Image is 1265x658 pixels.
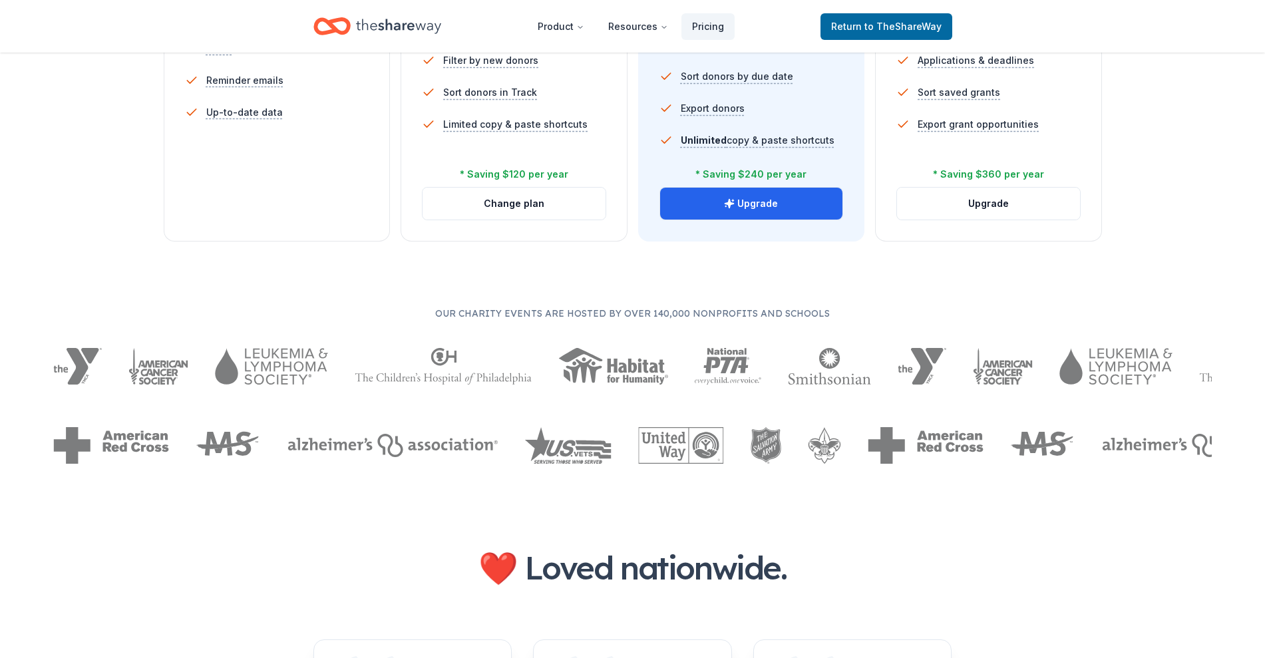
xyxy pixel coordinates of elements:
img: Habitat for Humanity [558,348,668,385]
a: Returnto TheShareWay [820,13,952,40]
img: Boy Scouts of America [808,427,841,464]
div: * Saving $240 per year [695,166,807,182]
h2: ❤️ Loved nationwide. [420,549,846,586]
button: Upgrade [897,188,1080,220]
span: Export grant opportunities [918,116,1039,132]
a: Pricing [681,13,735,40]
span: Sort donors by due date [681,69,793,84]
span: Reminder emails [206,73,283,88]
button: Change plan [423,188,606,220]
span: Filter by new donors [443,53,538,69]
span: Unlimited [681,134,727,146]
span: Sort donors in Track [443,84,537,100]
div: * Saving $360 per year [933,166,1044,182]
img: MS [196,427,261,464]
img: Smithsonian [788,348,871,385]
img: American Red Cross [53,427,169,464]
a: Home [313,11,441,42]
p: Our charity events are hosted by over 140,000 nonprofits and schools [53,305,1212,321]
img: YMCA [898,348,946,385]
button: Product [527,13,595,40]
span: Up-to-date data [206,104,283,120]
span: Limited copy & paste shortcuts [443,116,588,132]
span: copy & paste shortcuts [681,134,834,146]
img: American Cancer Society [128,348,189,385]
div: * Saving $120 per year [460,166,568,182]
span: Export donors [681,100,745,116]
img: Alzheimers Association [287,434,498,457]
nav: Main [527,11,735,42]
img: US Vets [524,427,612,464]
span: Applications & deadlines [918,53,1034,69]
button: Resources [598,13,679,40]
img: The Children's Hospital of Philadelphia [355,348,532,385]
span: Return [831,19,942,35]
img: The Salvation Army [751,427,782,464]
img: American Red Cross [868,427,984,464]
img: MS [1010,427,1075,464]
img: Leukemia & Lymphoma Society [1059,348,1172,385]
img: Leukemia & Lymphoma Society [215,348,327,385]
span: Sort saved grants [918,84,1000,100]
button: Upgrade [660,188,843,220]
img: YMCA [53,348,102,385]
img: American Cancer Society [973,348,1033,385]
span: to TheShareWay [864,21,942,32]
img: United Way [638,427,723,464]
img: National PTA [695,348,762,385]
